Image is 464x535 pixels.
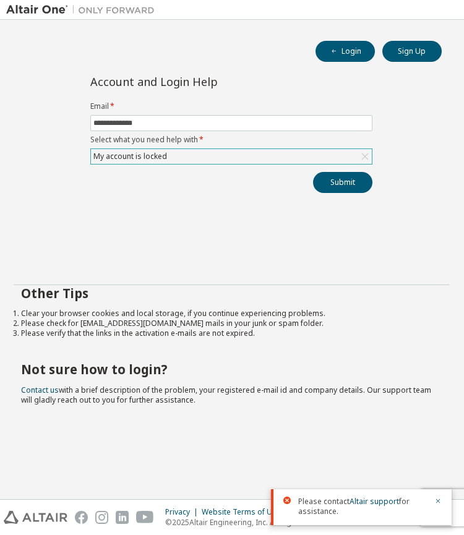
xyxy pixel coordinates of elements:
li: Clear your browser cookies and local storage, if you continue experiencing problems. [21,309,442,319]
div: My account is locked [92,150,169,163]
div: My account is locked [91,149,372,164]
button: Login [316,41,375,62]
li: Please verify that the links in the activation e-mails are not expired. [21,328,442,338]
img: facebook.svg [75,511,88,524]
span: with a brief description of the problem, your registered e-mail id and company details. Our suppo... [21,385,431,405]
a: Contact us [21,385,59,395]
h2: Other Tips [21,285,442,301]
li: Please check for [EMAIL_ADDRESS][DOMAIN_NAME] mails in your junk or spam folder. [21,319,442,328]
img: youtube.svg [136,511,154,524]
img: instagram.svg [95,511,108,524]
div: Website Terms of Use [202,507,293,517]
img: altair_logo.svg [4,511,67,524]
button: Submit [313,172,372,193]
button: Sign Up [382,41,442,62]
label: Select what you need help with [90,135,372,145]
img: linkedin.svg [116,511,129,524]
div: Privacy [165,507,202,517]
label: Email [90,101,372,111]
div: Account and Login Help [90,77,316,87]
p: © 2025 Altair Engineering, Inc. All Rights Reserved. [165,517,356,528]
img: Altair One [6,4,161,16]
span: Please contact for assistance. [298,497,427,516]
h2: Not sure how to login? [21,361,442,377]
a: Altair support [350,496,399,507]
